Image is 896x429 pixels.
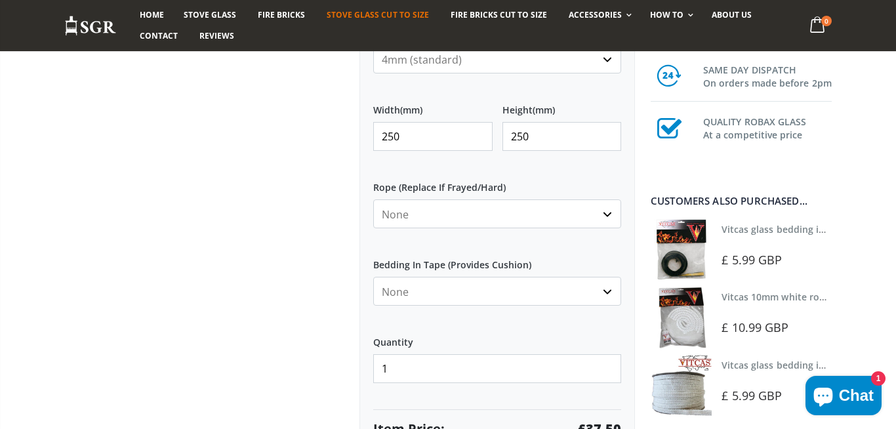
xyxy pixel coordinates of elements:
[821,16,832,26] span: 0
[651,287,712,348] img: Vitcas white rope, glue and gloves kit 10mm
[651,196,832,206] div: Customers also purchased...
[651,219,712,280] img: Vitcas stove glass bedding in tape
[174,5,246,26] a: Stove Glass
[199,30,234,41] span: Reviews
[805,13,832,39] a: 0
[64,15,117,37] img: Stove Glass Replacement
[373,325,621,349] label: Quantity
[373,171,621,194] label: Rope (Replace If Frayed/Hard)
[248,5,315,26] a: Fire Bricks
[722,252,782,268] span: £ 5.99 GBP
[722,319,788,335] span: £ 10.99 GBP
[651,355,712,416] img: Vitcas stove glass bedding in tape
[712,9,752,20] span: About us
[130,26,188,47] a: Contact
[400,104,422,116] span: (mm)
[190,26,244,47] a: Reviews
[569,9,622,20] span: Accessories
[184,9,236,20] span: Stove Glass
[373,248,621,272] label: Bedding In Tape (Provides Cushion)
[441,5,557,26] a: Fire Bricks Cut To Size
[373,93,493,117] label: Width
[317,5,438,26] a: Stove Glass Cut To Size
[802,376,886,419] inbox-online-store-chat: Shopify online store chat
[130,5,174,26] a: Home
[722,388,782,403] span: £ 5.99 GBP
[533,104,555,116] span: (mm)
[502,93,622,117] label: Height
[703,113,832,142] h3: QUALITY ROBAX GLASS At a competitive price
[650,9,683,20] span: How To
[640,5,700,26] a: How To
[702,5,762,26] a: About us
[703,61,832,90] h3: SAME DAY DISPATCH On orders made before 2pm
[451,9,547,20] span: Fire Bricks Cut To Size
[327,9,428,20] span: Stove Glass Cut To Size
[140,9,164,20] span: Home
[140,30,178,41] span: Contact
[559,5,638,26] a: Accessories
[258,9,305,20] span: Fire Bricks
